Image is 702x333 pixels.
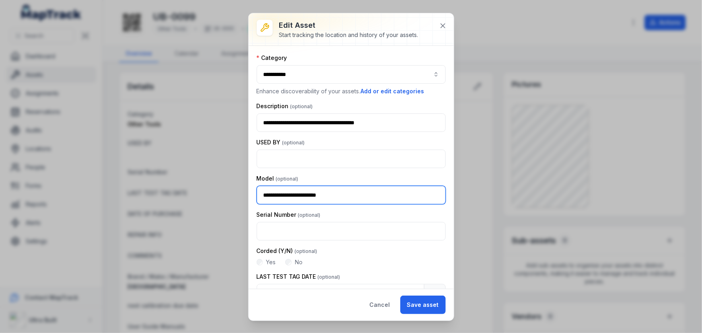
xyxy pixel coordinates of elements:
[266,258,276,266] label: Yes
[257,102,313,110] label: Description
[257,54,287,62] label: Category
[360,87,425,96] button: Add or edit categories
[257,87,446,96] p: Enhance discoverability of your assets.
[257,273,340,281] label: LAST TEST TAG DATE
[257,211,321,219] label: Serial Number
[279,20,418,31] h3: Edit asset
[400,296,446,314] button: Save asset
[257,247,317,255] label: Corded (Y/N)
[279,31,418,39] div: Start tracking the location and history of your assets.
[424,284,446,302] button: Calendar
[257,138,305,146] label: USED BY
[363,296,397,314] button: Cancel
[295,258,303,266] label: No
[257,175,299,183] label: Model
